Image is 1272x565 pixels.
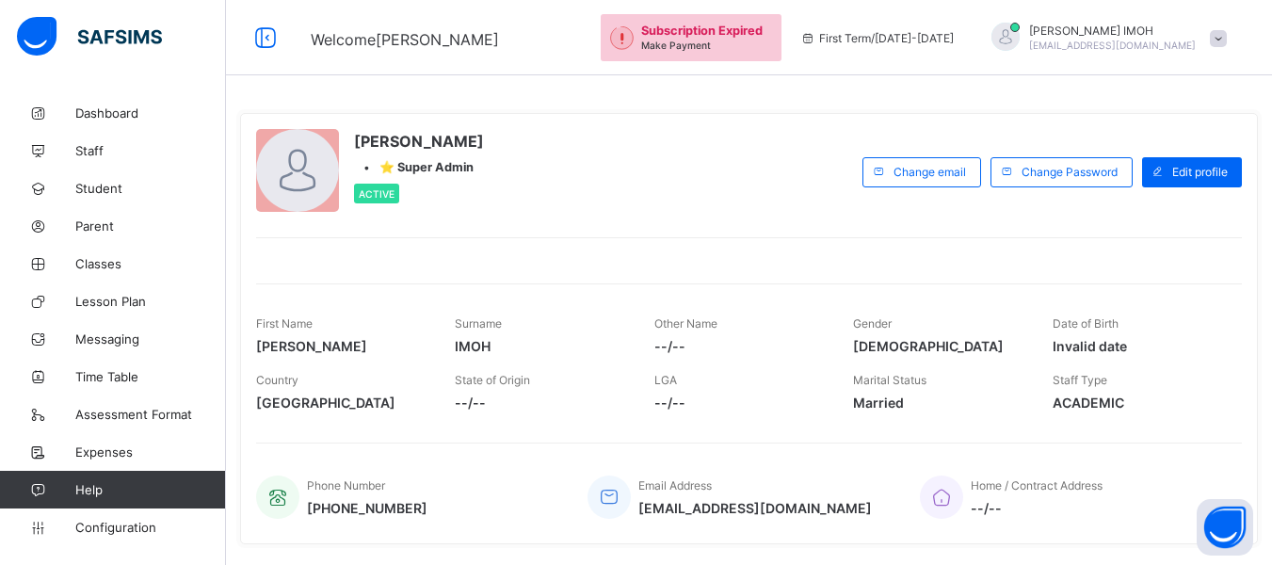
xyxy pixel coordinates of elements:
button: Open asap [1197,499,1253,556]
span: Home / Contract Address [971,478,1103,492]
span: [PHONE_NUMBER] [307,500,427,516]
span: Subscription Expired [641,24,763,38]
span: --/-- [654,338,825,354]
span: Assessment Format [75,407,226,422]
span: Married [853,395,1023,411]
span: Configuration [75,520,225,535]
span: [DEMOGRAPHIC_DATA] [853,338,1023,354]
span: [PERSON_NAME] [256,338,427,354]
span: Date of Birth [1053,316,1119,331]
span: Classes [75,256,226,271]
span: Other Name [654,316,717,331]
span: [EMAIL_ADDRESS][DOMAIN_NAME] [638,500,872,516]
span: ACADEMIC [1053,395,1223,411]
span: ⭐ Super Admin [379,160,474,174]
span: Make Payment [641,40,711,51]
span: State of Origin [455,373,530,387]
div: • [354,160,484,174]
span: Email Address [638,478,712,492]
span: --/-- [654,395,825,411]
span: --/-- [455,395,625,411]
div: LucyIMOH [973,23,1236,54]
img: outstanding-1.146d663e52f09953f639664a84e30106.svg [610,26,634,50]
span: Change Password [1022,165,1118,179]
span: Time Table [75,369,226,384]
span: Gender [853,316,892,331]
span: [GEOGRAPHIC_DATA] [256,395,427,411]
span: First Name [256,316,313,331]
span: LGA [654,373,677,387]
span: Dashboard [75,105,226,121]
span: [PERSON_NAME] [354,132,484,151]
span: Active [359,188,394,200]
span: Change email [894,165,966,179]
span: [PERSON_NAME] IMOH [1029,24,1196,38]
span: [EMAIL_ADDRESS][DOMAIN_NAME] [1029,40,1196,51]
span: Country [256,373,298,387]
span: IMOH [455,338,625,354]
span: Staff Type [1053,373,1107,387]
span: Phone Number [307,478,385,492]
span: Student [75,181,226,196]
span: Surname [455,316,502,331]
img: safsims [17,17,162,56]
span: Staff [75,143,226,158]
span: Edit profile [1172,165,1228,179]
span: Messaging [75,331,226,347]
span: Expenses [75,444,226,460]
span: session/term information [800,31,954,45]
span: Lesson Plan [75,294,226,309]
span: Parent [75,218,226,234]
span: Help [75,482,225,497]
span: Welcome [PERSON_NAME] [311,30,499,49]
span: Invalid date [1053,338,1223,354]
span: --/-- [971,500,1103,516]
span: Marital Status [853,373,926,387]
